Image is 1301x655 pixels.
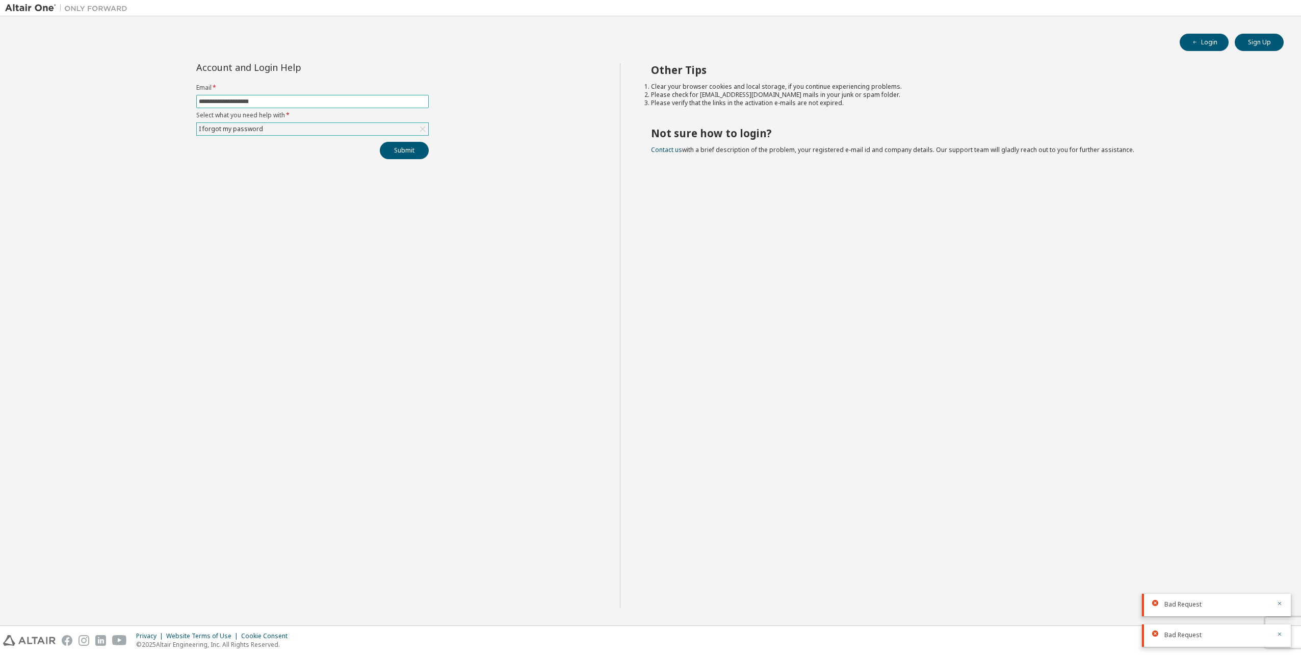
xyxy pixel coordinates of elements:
[380,142,429,159] button: Submit
[5,3,133,13] img: Altair One
[136,640,294,649] p: © 2025 Altair Engineering, Inc. All Rights Reserved.
[112,635,127,646] img: youtube.svg
[136,632,166,640] div: Privacy
[95,635,106,646] img: linkedin.svg
[651,145,682,154] a: Contact us
[651,145,1134,154] span: with a brief description of the problem, your registered e-mail id and company details. Our suppo...
[166,632,241,640] div: Website Terms of Use
[651,63,1266,77] h2: Other Tips
[1180,34,1229,51] button: Login
[1164,631,1202,639] span: Bad Request
[651,127,1266,140] h2: Not sure how to login?
[651,99,1266,107] li: Please verify that the links in the activation e-mails are not expired.
[241,632,294,640] div: Cookie Consent
[196,63,382,71] div: Account and Login Help
[651,91,1266,99] li: Please check for [EMAIL_ADDRESS][DOMAIN_NAME] mails in your junk or spam folder.
[651,83,1266,91] li: Clear your browser cookies and local storage, if you continue experiencing problems.
[196,84,429,92] label: Email
[197,123,265,135] div: I forgot my password
[62,635,72,646] img: facebook.svg
[197,123,428,135] div: I forgot my password
[79,635,89,646] img: instagram.svg
[1164,600,1202,609] span: Bad Request
[196,111,429,119] label: Select what you need help with
[1235,34,1284,51] button: Sign Up
[3,635,56,646] img: altair_logo.svg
